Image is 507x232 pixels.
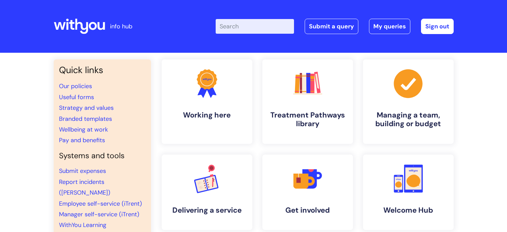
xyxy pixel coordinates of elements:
a: WithYou Learning [59,221,106,229]
a: Submit a query [305,19,358,34]
a: Manager self-service (iTrent) [59,210,139,218]
a: Sign out [421,19,454,34]
a: Pay and benefits [59,136,105,144]
a: Submit expenses [59,167,106,175]
h4: Get involved [268,206,348,215]
a: Our policies [59,82,92,90]
a: Useful forms [59,93,94,101]
h4: Delivering a service [167,206,247,215]
h3: Quick links [59,65,146,75]
a: Welcome Hub [363,155,454,230]
h4: Systems and tools [59,151,146,161]
a: Get involved [262,155,353,230]
h4: Welcome Hub [368,206,448,215]
a: Report incidents ([PERSON_NAME]) [59,178,110,197]
a: Employee self-service (iTrent) [59,200,142,208]
a: Strategy and values [59,104,114,112]
a: Wellbeing at work [59,126,108,134]
input: Search [216,19,294,34]
h4: Managing a team, building or budget [368,111,448,129]
a: My queries [369,19,410,34]
a: Branded templates [59,115,112,123]
p: info hub [110,21,132,32]
a: Treatment Pathways library [262,59,353,144]
h4: Working here [167,111,247,120]
h4: Treatment Pathways library [268,111,348,129]
a: Working here [162,59,252,144]
a: Managing a team, building or budget [363,59,454,144]
a: Delivering a service [162,155,252,230]
div: | - [216,19,454,34]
